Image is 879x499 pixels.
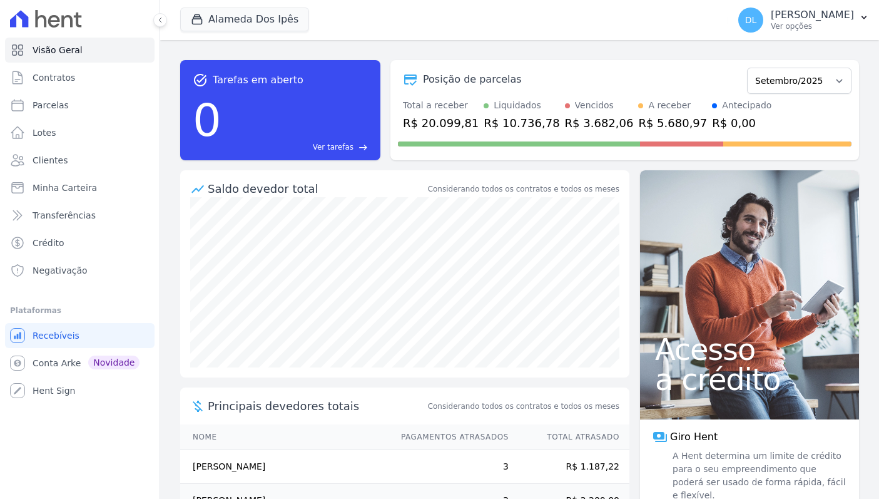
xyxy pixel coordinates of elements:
[389,424,509,450] th: Pagamentos Atrasados
[5,93,155,118] a: Parcelas
[33,71,75,84] span: Contratos
[358,143,368,152] span: east
[193,73,208,88] span: task_alt
[5,378,155,403] a: Hent Sign
[745,16,757,24] span: DL
[313,141,353,153] span: Ver tarefas
[403,99,479,112] div: Total a receber
[5,323,155,348] a: Recebíveis
[33,126,56,139] span: Lotes
[33,209,96,222] span: Transferências
[5,258,155,283] a: Negativação
[5,120,155,145] a: Lotes
[403,115,479,131] div: R$ 20.099,81
[428,401,619,412] span: Considerando todos os contratos e todos os meses
[180,8,309,31] button: Alameda Dos Ipês
[494,99,541,112] div: Liquidados
[180,450,389,484] td: [PERSON_NAME]
[226,141,368,153] a: Ver tarefas east
[193,88,221,153] div: 0
[712,115,771,131] div: R$ 0,00
[655,364,844,394] span: a crédito
[670,430,718,445] span: Giro Hent
[5,203,155,228] a: Transferências
[33,182,97,194] span: Minha Carteira
[509,450,629,484] td: R$ 1.187,22
[655,334,844,364] span: Acesso
[33,237,64,249] span: Crédito
[208,180,425,197] div: Saldo devedor total
[88,356,140,369] span: Novidade
[509,424,629,450] th: Total Atrasado
[10,303,150,318] div: Plataformas
[389,450,509,484] td: 3
[208,398,425,414] span: Principais devedores totais
[5,65,155,90] a: Contratos
[484,115,559,131] div: R$ 10.736,78
[648,99,691,112] div: A receber
[33,44,83,56] span: Visão Geral
[213,73,303,88] span: Tarefas em aberto
[180,424,389,450] th: Nome
[33,264,88,277] span: Negativação
[771,9,854,21] p: [PERSON_NAME]
[575,99,614,112] div: Vencidos
[423,72,522,87] div: Posição de parcelas
[33,329,79,342] span: Recebíveis
[5,175,155,200] a: Minha Carteira
[428,183,619,195] div: Considerando todos os contratos e todos os meses
[33,384,76,397] span: Hent Sign
[5,148,155,173] a: Clientes
[5,38,155,63] a: Visão Geral
[722,99,771,112] div: Antecipado
[565,115,634,131] div: R$ 3.682,06
[33,154,68,167] span: Clientes
[33,357,81,369] span: Conta Arke
[771,21,854,31] p: Ver opções
[638,115,707,131] div: R$ 5.680,97
[5,351,155,376] a: Conta Arke Novidade
[728,3,879,38] button: DL [PERSON_NAME] Ver opções
[33,99,69,111] span: Parcelas
[5,230,155,255] a: Crédito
